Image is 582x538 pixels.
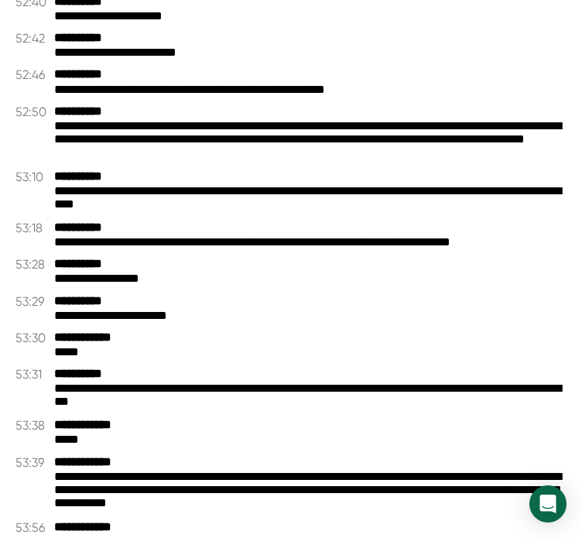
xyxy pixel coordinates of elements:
span: 53:18 [15,221,50,235]
span: 53:29 [15,294,50,309]
span: 52:42 [15,31,50,46]
span: 53:31 [15,367,50,382]
span: 53:28 [15,257,50,272]
span: 53:38 [15,418,50,433]
span: 53:10 [15,170,50,184]
span: 53:56 [15,520,50,535]
span: 52:46 [15,67,50,82]
span: 53:30 [15,331,50,345]
span: 53:39 [15,455,50,470]
span: 52:50 [15,105,50,119]
div: Open Intercom Messenger [529,485,567,523]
